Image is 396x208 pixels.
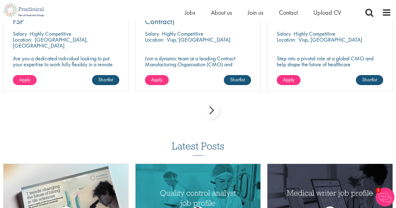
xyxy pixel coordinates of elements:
div: next [201,101,220,120]
span: Apply [283,76,294,83]
span: Location: [13,36,32,43]
span: Location: [145,36,164,43]
a: Apply [277,75,301,85]
p: Highly Competitive [30,30,71,37]
a: Senior Statistical Programmer - FSP [13,10,119,25]
a: Contact [279,8,298,17]
h3: Latest Posts [172,141,224,156]
p: Highly Competitive [162,30,203,37]
p: Visp, [GEOGRAPHIC_DATA] [167,36,230,43]
p: Step into a pivotal role at a global CMO and help shape the future of healthcare manufacturing. [277,55,383,73]
a: Join us [248,8,263,17]
p: Join a dynamic team at a leading Contract Manufacturing Organisation (CMO) and contribute to grou... [145,55,251,79]
span: Location: [277,36,296,43]
span: Salary [13,30,27,37]
p: Are you a dedicated individual looking to put your expertise to work fully flexibly in a remote p... [13,55,119,73]
img: Chatbot [376,188,394,206]
span: Apply [151,76,162,83]
a: Apply [13,75,37,85]
a: Shortlist [92,75,119,85]
a: Shortlist [224,75,251,85]
span: Salary [145,30,159,37]
a: Jobs [185,8,195,17]
span: 1 [376,188,381,193]
a: Upload CV [313,8,341,17]
p: Visp, [GEOGRAPHIC_DATA] [299,36,362,43]
p: [GEOGRAPHIC_DATA], [GEOGRAPHIC_DATA] [13,36,88,49]
p: Highly Competitive [294,30,335,37]
a: Shortlist [356,75,383,85]
a: About us [211,8,232,17]
span: Apply [19,76,30,83]
a: Apply [145,75,169,85]
a: Biotechnologist (3-Month Contract) [145,10,251,25]
span: Salary [277,30,291,37]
